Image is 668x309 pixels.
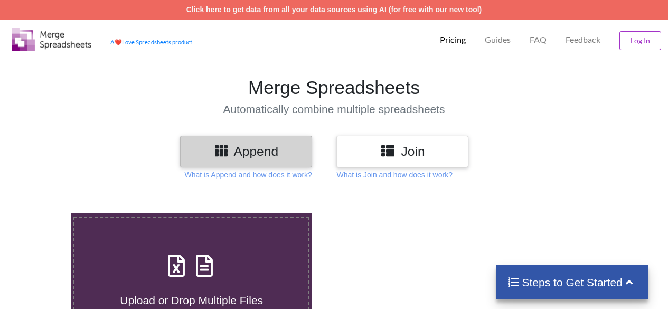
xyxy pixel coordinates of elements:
[188,144,304,159] h3: Append
[110,39,192,45] a: AheartLove Spreadsheets product
[440,34,466,45] p: Pricing
[186,5,482,14] a: Click here to get data from all your data sources using AI (for free with our new tool)
[485,34,511,45] p: Guides
[185,170,312,180] p: What is Append and how does it work?
[619,31,661,50] button: Log In
[344,144,460,159] h3: Join
[336,170,452,180] p: What is Join and how does it work?
[12,28,91,51] img: Logo.png
[115,39,122,45] span: heart
[530,34,547,45] p: FAQ
[566,35,600,44] span: Feedback
[507,276,637,289] h4: Steps to Get Started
